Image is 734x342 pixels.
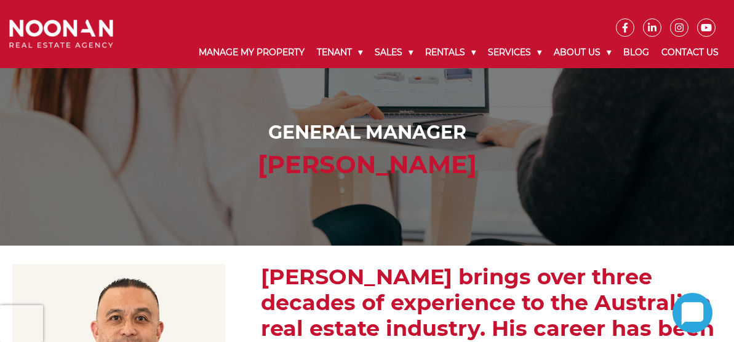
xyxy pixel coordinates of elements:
[617,37,655,68] a: Blog
[9,20,113,49] img: Noonan Real Estate Agency
[655,37,725,68] a: Contact Us
[369,37,419,68] a: Sales
[12,122,722,144] h1: General Manager
[548,37,617,68] a: About Us
[12,150,722,179] h2: [PERSON_NAME]
[311,37,369,68] a: Tenant
[419,37,482,68] a: Rentals
[193,37,311,68] a: Manage My Property
[482,37,548,68] a: Services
